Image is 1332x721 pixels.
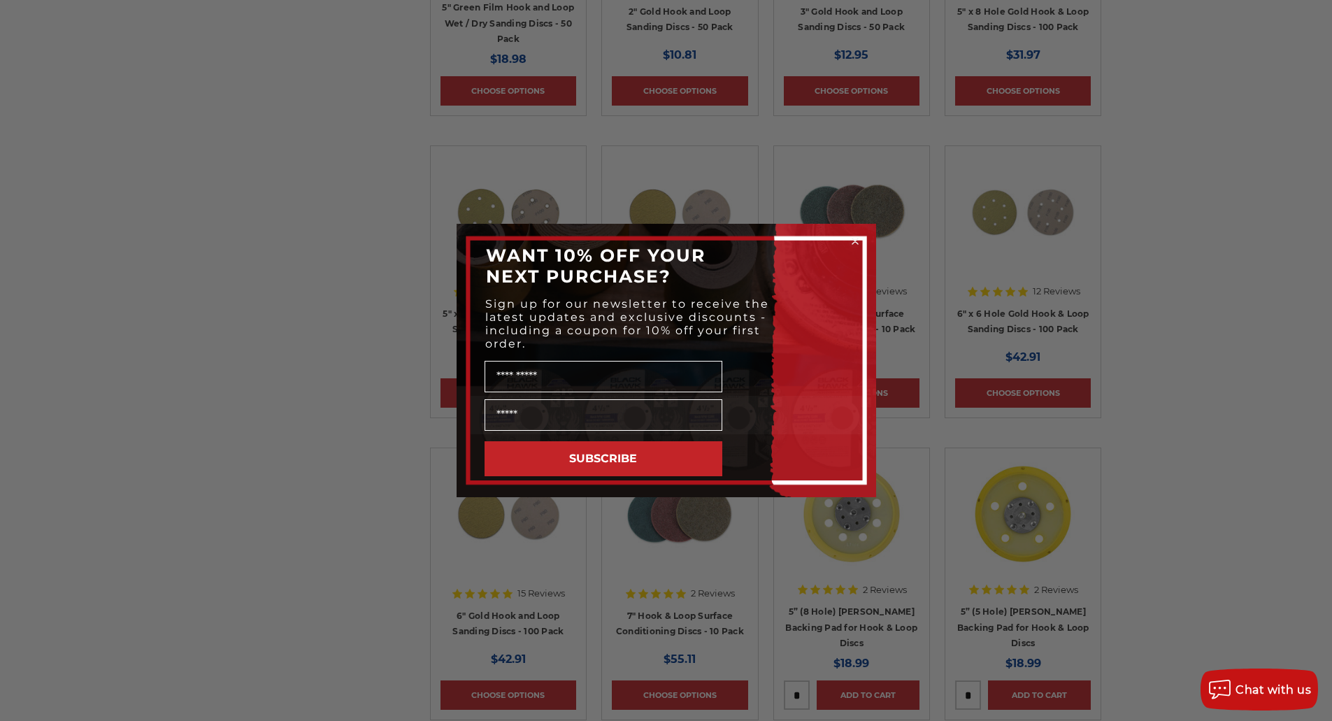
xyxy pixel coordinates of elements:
span: Sign up for our newsletter to receive the latest updates and exclusive discounts - including a co... [485,297,769,350]
span: Chat with us [1236,683,1311,697]
button: Chat with us [1201,669,1318,711]
button: SUBSCRIBE [485,441,722,476]
input: Email [485,399,722,431]
button: Close dialog [848,234,862,248]
span: WANT 10% OFF YOUR NEXT PURCHASE? [486,245,706,287]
